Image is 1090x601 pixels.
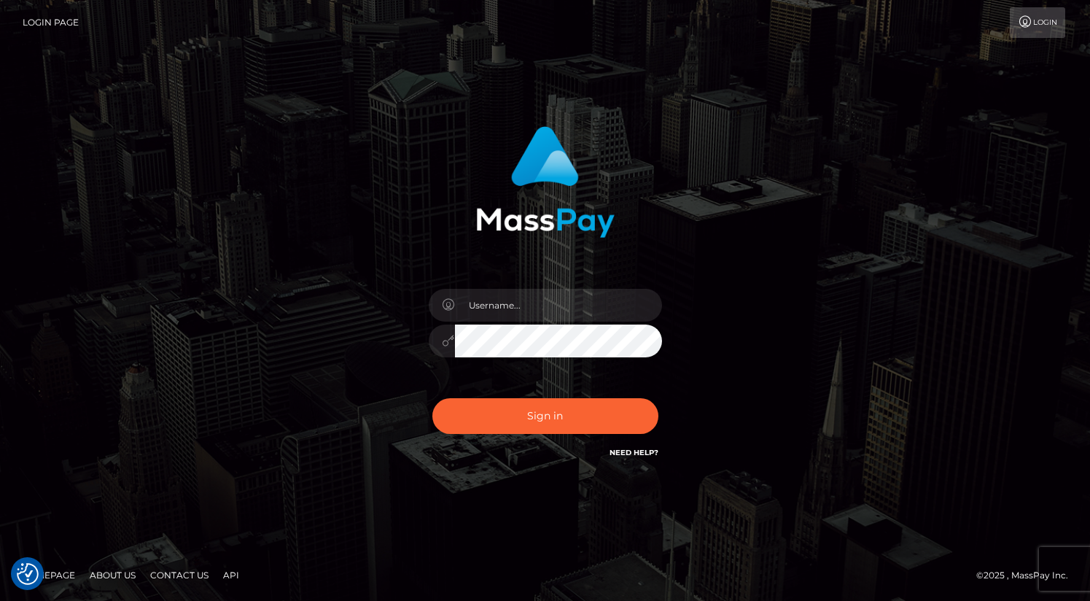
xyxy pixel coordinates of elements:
a: Login Page [23,7,79,38]
input: Username... [455,289,662,322]
div: © 2025 , MassPay Inc. [976,567,1079,583]
img: MassPay Login [476,126,615,238]
a: About Us [84,564,141,586]
button: Consent Preferences [17,563,39,585]
a: Contact Us [144,564,214,586]
img: Revisit consent button [17,563,39,585]
a: Homepage [16,564,81,586]
a: Login [1010,7,1065,38]
button: Sign in [432,398,658,434]
a: Need Help? [610,448,658,457]
a: API [217,564,245,586]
